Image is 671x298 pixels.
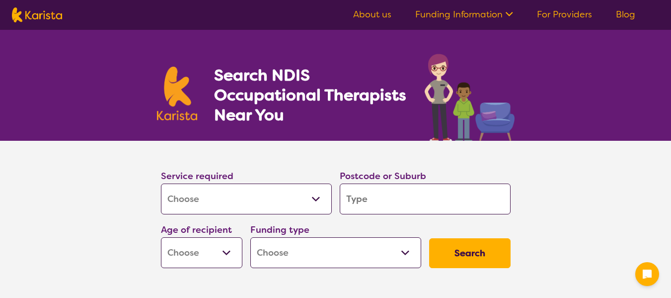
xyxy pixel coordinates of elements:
label: Postcode or Suburb [340,170,426,182]
a: Blog [616,8,635,20]
img: occupational-therapy [425,54,515,141]
a: For Providers [537,8,592,20]
img: Karista logo [157,67,198,120]
h1: Search NDIS Occupational Therapists Near You [214,65,407,125]
button: Search [429,238,511,268]
img: Karista logo [12,7,62,22]
label: Service required [161,170,233,182]
a: About us [353,8,391,20]
label: Funding type [250,224,309,236]
input: Type [340,184,511,214]
a: Funding Information [415,8,513,20]
label: Age of recipient [161,224,232,236]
